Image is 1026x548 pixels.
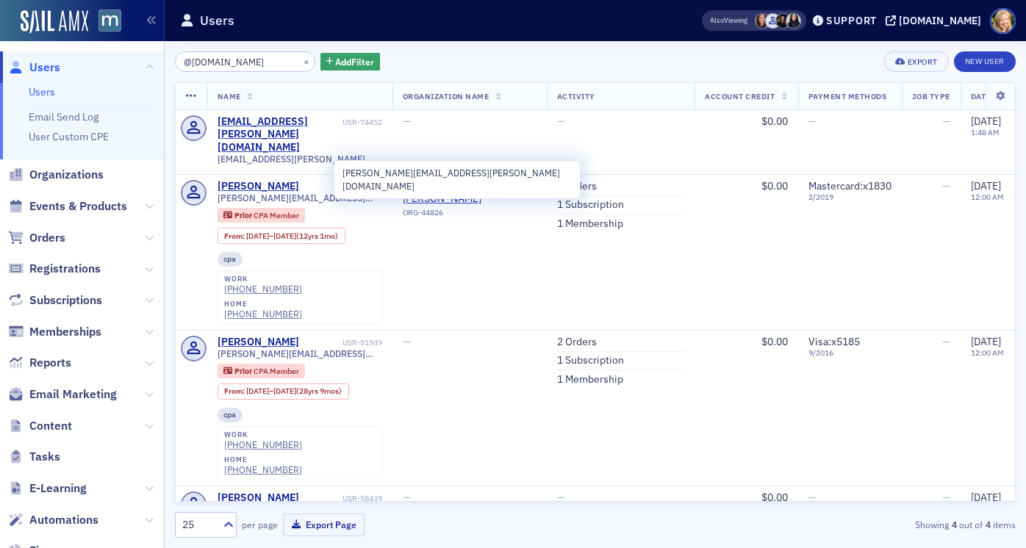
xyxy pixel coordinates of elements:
[403,91,489,101] span: Organization Name
[971,192,1004,202] time: 12:00 AM
[29,418,72,434] span: Content
[8,355,71,371] a: Reports
[557,491,565,504] span: —
[808,192,892,202] span: 2 / 2019
[765,13,781,29] span: Justin Chase
[223,366,298,375] a: Prior CPA Member
[218,115,340,154] a: [EMAIL_ADDRESS][PERSON_NAME][DOMAIN_NAME]
[29,512,98,528] span: Automations
[808,348,892,358] span: 9 / 2016
[557,336,597,349] a: 2 Orders
[29,355,71,371] span: Reports
[761,491,788,504] span: $0.00
[403,335,411,348] span: —
[246,231,338,241] div: – (12yrs 1mo)
[218,252,243,267] div: cpa
[557,91,595,101] span: Activity
[301,494,382,503] div: USR-58439
[224,464,302,475] a: [PHONE_NUMBER]
[971,347,1004,358] time: 12:00 AM
[761,115,788,128] span: $0.00
[557,217,623,231] a: 1 Membership
[320,53,381,71] button: AddFilter
[8,512,98,528] a: Automations
[899,14,981,27] div: [DOMAIN_NAME]
[942,179,950,192] span: —
[175,51,315,72] input: Search…
[218,154,382,165] span: [EMAIL_ADDRESS][PERSON_NAME][DOMAIN_NAME]
[29,480,87,497] span: E-Learning
[218,91,241,101] span: Name
[775,13,791,29] span: Lauren McDonough
[218,228,345,244] div: From: 2006-07-23 00:00:00
[29,85,55,98] a: Users
[223,210,298,220] a: Prior CPA Member
[224,455,302,464] div: home
[761,335,788,348] span: $0.00
[29,261,101,277] span: Registrations
[218,336,299,349] a: [PERSON_NAME]
[335,55,374,68] span: Add Filter
[8,198,127,214] a: Events & Products
[273,231,296,241] span: [DATE]
[8,480,87,497] a: E-Learning
[29,324,101,340] span: Memberships
[886,15,986,26] button: [DOMAIN_NAME]
[29,110,98,123] a: Email Send Log
[182,517,215,533] div: 25
[808,115,817,128] span: —
[557,198,624,212] a: 1 Subscription
[949,518,959,531] strong: 4
[403,208,537,223] div: ORG-44826
[942,491,950,504] span: —
[224,300,302,309] div: home
[942,335,950,348] span: —
[224,386,246,396] span: From :
[8,324,101,340] a: Memberships
[884,51,948,72] button: Export
[403,491,411,504] span: —
[755,13,770,29] span: Natalie Antonakas
[218,408,243,422] div: cpa
[8,418,72,434] a: Content
[29,167,104,183] span: Organizations
[218,491,299,505] a: [PERSON_NAME]
[8,292,102,309] a: Subscriptions
[8,261,101,277] a: Registrations
[971,491,1001,504] span: [DATE]
[8,167,104,183] a: Organizations
[8,449,60,465] a: Tasks
[8,230,65,246] a: Orders
[246,386,269,396] span: [DATE]
[557,354,624,367] a: 1 Subscription
[224,430,302,439] div: work
[8,60,60,76] a: Users
[710,15,747,26] span: Viewing
[8,386,117,403] a: Email Marketing
[761,179,788,192] span: $0.00
[224,284,302,295] a: [PHONE_NUMBER]
[971,179,1001,192] span: [DATE]
[557,115,565,128] span: —
[342,118,382,127] div: USR-74452
[557,373,623,386] a: 1 Membership
[301,182,382,192] div: USR-44829
[705,91,775,101] span: Account Credit
[273,386,296,396] span: [DATE]
[746,518,1016,531] div: Showing out of items
[300,54,313,68] button: ×
[246,386,342,396] div: – (28yrs 9mos)
[21,10,88,34] img: SailAMX
[224,439,302,450] div: [PHONE_NUMBER]
[912,91,950,101] span: Job Type
[218,180,299,193] a: [PERSON_NAME]
[224,309,302,320] div: [PHONE_NUMBER]
[971,335,1001,348] span: [DATE]
[301,338,382,347] div: USR-51949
